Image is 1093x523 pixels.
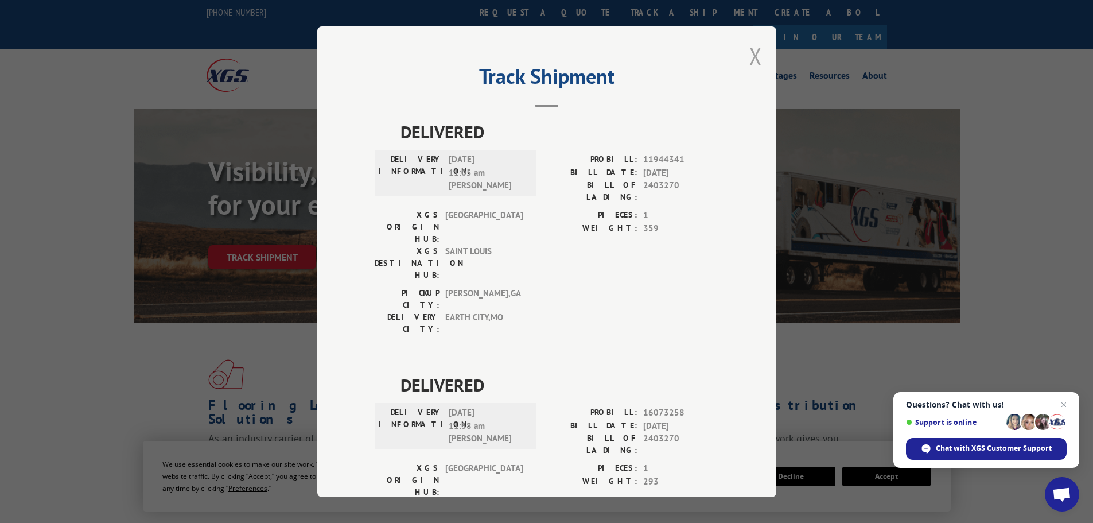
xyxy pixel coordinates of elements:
label: PROBILL: [547,406,637,420]
span: [DATE] 11:38 am [PERSON_NAME] [449,406,526,445]
label: WEIGHT: [547,222,637,235]
label: BILL OF LADING: [547,432,637,456]
span: Close chat [1057,398,1071,412]
div: Chat with XGS Customer Support [906,438,1067,460]
label: WEIGHT: [547,475,637,488]
label: XGS ORIGIN HUB: [375,209,439,245]
span: [DATE] [643,419,719,432]
h2: Track Shipment [375,68,719,90]
div: Open chat [1045,477,1079,512]
span: 2403270 [643,432,719,456]
span: 11944341 [643,153,719,166]
span: DELIVERED [400,119,719,145]
label: BILL DATE: [547,419,637,432]
button: Close modal [749,41,762,71]
span: 359 [643,222,719,235]
span: 1 [643,209,719,222]
span: 16073258 [643,406,719,420]
label: XGS DESTINATION HUB: [375,245,439,281]
label: DELIVERY INFORMATION: [378,406,443,445]
span: 1 [643,462,719,475]
span: [PERSON_NAME] , GA [445,287,523,311]
span: [GEOGRAPHIC_DATA] [445,209,523,245]
span: Chat with XGS Customer Support [936,443,1052,454]
label: DELIVERY INFORMATION: [378,153,443,192]
label: XGS ORIGIN HUB: [375,462,439,498]
span: 293 [643,475,719,488]
span: Support is online [906,418,1002,427]
span: [DATE] [643,166,719,179]
label: BILL DATE: [547,166,637,179]
span: [DATE] 11:05 am [PERSON_NAME] [449,153,526,192]
label: PIECES: [547,209,637,222]
span: SAINT LOUIS [445,245,523,281]
span: [GEOGRAPHIC_DATA] [445,462,523,498]
span: EARTH CITY , MO [445,311,523,335]
label: BILL OF LADING: [547,179,637,203]
label: DELIVERY CITY: [375,311,439,335]
label: PIECES: [547,462,637,475]
label: PROBILL: [547,153,637,166]
span: DELIVERED [400,372,719,398]
span: 2403270 [643,179,719,203]
span: Questions? Chat with us! [906,400,1067,409]
label: PICKUP CITY: [375,287,439,311]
